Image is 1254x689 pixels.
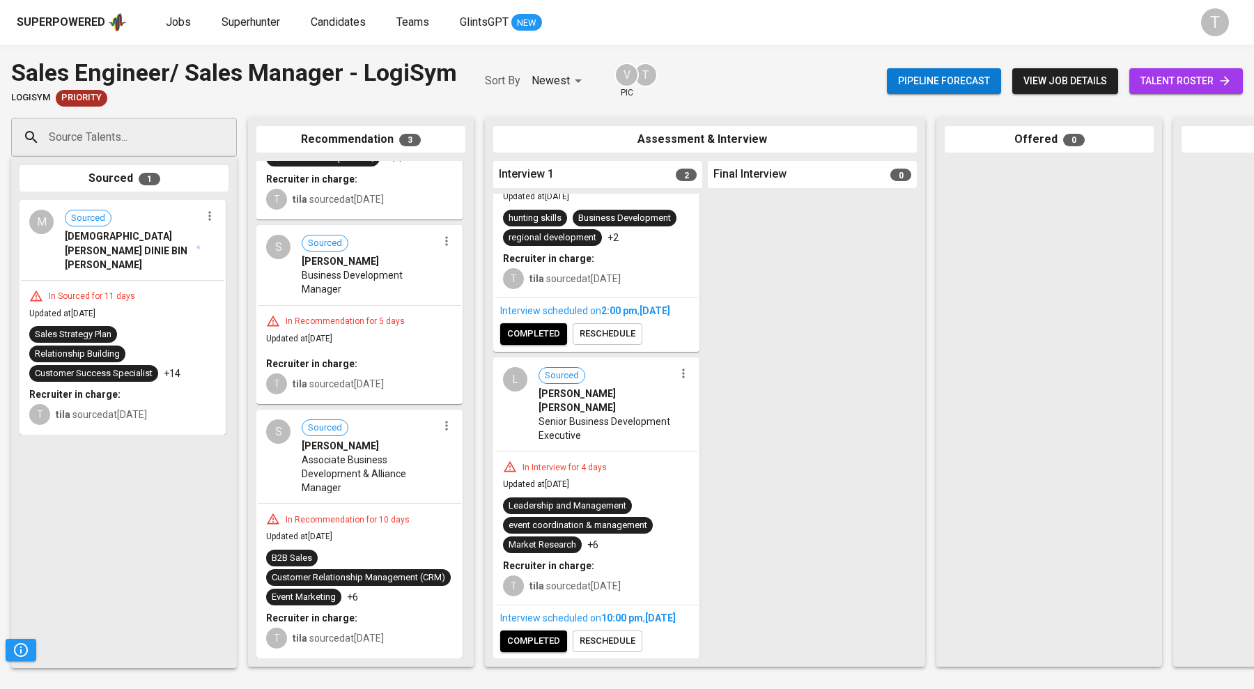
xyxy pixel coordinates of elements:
[529,580,544,591] b: tila
[302,254,379,268] span: [PERSON_NAME]
[509,212,562,225] div: hunting skills
[266,612,357,624] b: Recruiter in charge:
[503,253,594,264] b: Recruiter in charge:
[293,378,307,389] b: tila
[293,194,384,205] span: sourced at [DATE]
[887,68,1001,94] button: Pipeline forecast
[503,575,524,596] div: T
[56,409,147,420] span: sourced at [DATE]
[56,90,107,107] div: New Job received from Demand Team
[6,639,36,661] button: Pipeline Triggers
[396,15,429,29] span: Teams
[460,15,509,29] span: GlintsGPT
[29,389,121,400] b: Recruiter in charge:
[503,192,569,201] span: Updated at [DATE]
[293,378,384,389] span: sourced at [DATE]
[293,633,307,644] b: tila
[35,348,120,361] div: Relationship Building
[256,410,463,658] div: SSourced[PERSON_NAME]Associate Business Development & Alliance ManagerIn Recommendation for 10 da...
[56,91,107,104] span: Priority
[399,134,421,146] span: 3
[500,630,567,652] button: completed
[35,367,153,380] div: Customer Success Specialist
[43,291,141,302] div: In Sourced for 11 days
[302,421,348,435] span: Sourced
[713,167,787,183] span: Final Interview
[266,419,291,444] div: S
[20,165,229,192] div: Sourced
[139,173,160,185] span: 1
[500,323,567,345] button: completed
[633,63,658,87] div: T
[529,273,621,284] span: sourced at [DATE]
[35,328,111,341] div: Sales Strategy Plan
[1201,8,1229,36] div: T
[347,590,358,604] p: +6
[272,552,312,565] div: B2B Sales
[396,14,432,31] a: Teams
[1140,72,1232,90] span: talent roster
[222,15,280,29] span: Superhunter
[614,63,639,99] div: pic
[500,611,692,625] div: Interview scheduled on ,
[1063,134,1085,146] span: 0
[503,268,524,289] div: T
[509,231,596,245] div: regional development
[256,225,463,404] div: SSourced[PERSON_NAME]Business Development ManagerIn Recommendation for 5 daysUpdated at[DATE]Recr...
[493,84,699,352] div: In Interview for 4 daysUpdated at[DATE]hunting skillsBusiness Developmentregional development+2Re...
[272,571,445,585] div: Customer Relationship Management (CRM)
[587,538,598,552] p: +6
[499,167,554,183] span: Interview 1
[509,519,647,532] div: event coordination & management
[539,415,674,442] span: Senior Business Development Executive
[529,580,621,591] span: sourced at [DATE]
[493,357,699,659] div: LSourced[PERSON_NAME] [PERSON_NAME]Senior Business Development ExecutiveIn Interview for 4 daysUp...
[272,591,336,604] div: Event Marketing
[266,358,357,369] b: Recruiter in charge:
[539,387,674,415] span: [PERSON_NAME] [PERSON_NAME]
[1129,68,1243,94] a: talent roster
[266,189,287,210] div: T
[266,628,287,649] div: T
[166,14,194,31] a: Jobs
[1012,68,1118,94] button: view job details
[266,334,332,343] span: Updated at [DATE]
[65,212,111,225] span: Sourced
[29,210,54,234] div: M
[573,630,642,652] button: reschedule
[539,369,585,382] span: Sourced
[280,316,410,327] div: In Recommendation for 5 days
[302,268,438,296] span: Business Development Manager
[890,169,911,181] span: 0
[29,309,95,318] span: Updated at [DATE]
[511,16,542,30] span: NEW
[293,194,307,205] b: tila
[302,237,348,250] span: Sourced
[509,539,576,552] div: Market Research
[509,500,626,513] div: Leadership and Management
[256,126,465,153] div: Recommendation
[164,366,180,380] p: +14
[601,305,637,316] span: 2:00 PM
[17,15,105,31] div: Superpowered
[503,560,594,571] b: Recruiter in charge:
[302,453,438,495] span: Associate Business Development & Alliance Manager
[640,305,670,316] span: [DATE]
[311,15,366,29] span: Candidates
[601,612,643,624] span: 10:00 PM
[503,479,569,489] span: Updated at [DATE]
[65,229,194,271] span: [DEMOGRAPHIC_DATA][PERSON_NAME] DINIE BIN [PERSON_NAME]
[11,91,50,104] span: LogiSYM
[507,326,560,342] span: completed
[493,126,917,153] div: Assessment & Interview
[302,439,379,453] span: [PERSON_NAME]
[573,323,642,345] button: reschedule
[11,56,457,90] div: Sales Engineer/ Sales Manager - LogiSym
[529,273,544,284] b: tila
[29,404,50,425] div: T
[280,514,415,526] div: In Recommendation for 10 days
[56,409,70,420] b: tila
[266,235,291,259] div: S
[676,169,697,181] span: 2
[108,12,127,33] img: app logo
